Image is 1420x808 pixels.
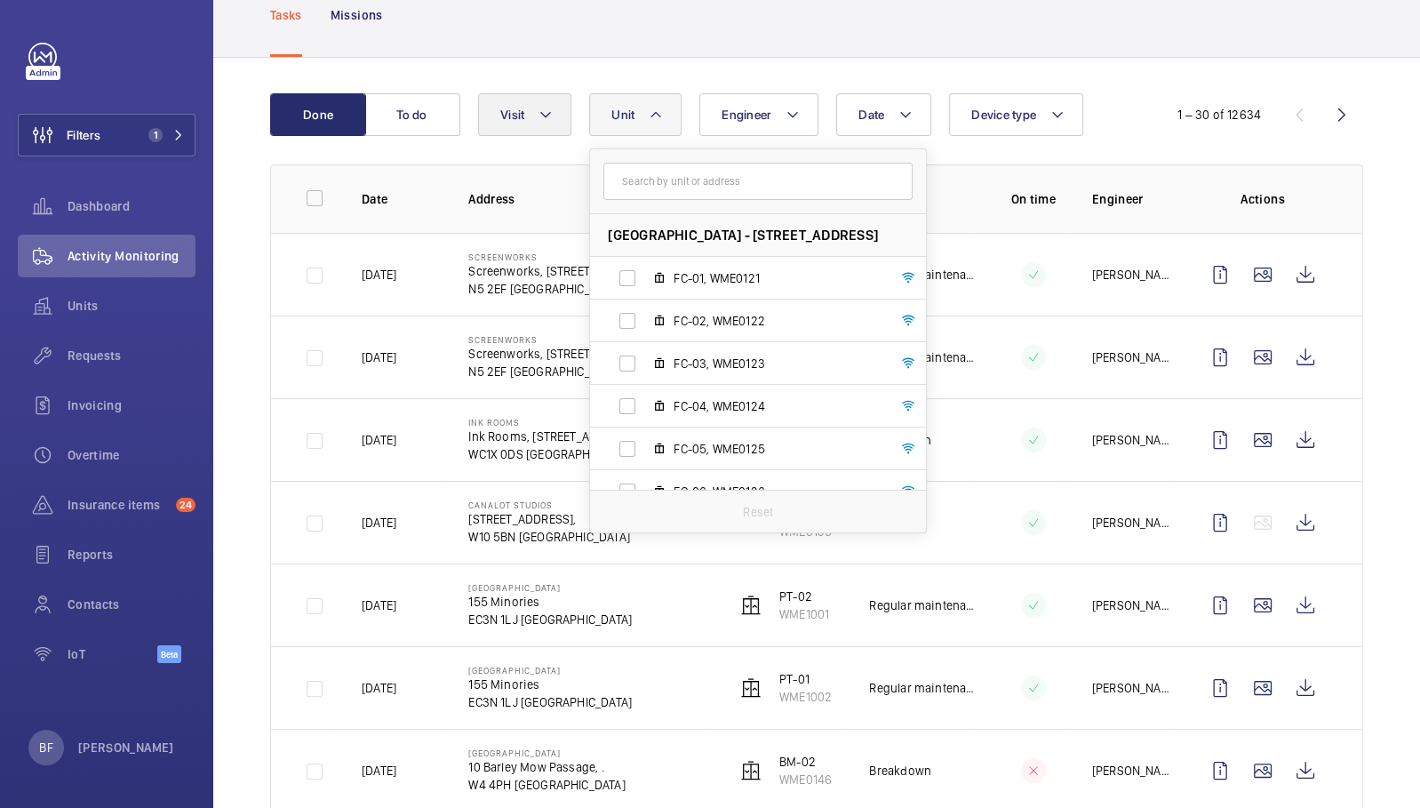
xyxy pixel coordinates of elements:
p: N5 2EF [GEOGRAPHIC_DATA] [468,363,650,380]
span: Requests [68,347,195,364]
span: Date [858,108,884,122]
p: W10 5BN [GEOGRAPHIC_DATA] [468,528,630,546]
p: N5 2EF [GEOGRAPHIC_DATA] [468,280,650,298]
button: To do [364,93,460,136]
span: Contacts [68,596,195,613]
button: Filters1 [18,114,195,156]
p: EC3N 1LJ [GEOGRAPHIC_DATA] [468,693,632,711]
p: 155 Minories [468,676,632,693]
span: Insurance items [68,496,169,514]
p: Canalot Studios [468,500,630,510]
span: Unit [611,108,634,122]
span: Device type [971,108,1036,122]
p: Regular maintenance [869,596,974,614]
button: Done [270,93,366,136]
span: 24 [176,498,195,512]
p: Screenworks [468,252,650,262]
span: FC-02, WME0122 [674,312,880,330]
span: Invoicing [68,396,195,414]
p: WME1002 [779,688,832,706]
span: Visit [500,108,524,122]
p: PT-01 [779,670,832,688]
span: Overtime [68,446,195,464]
button: Device type [949,93,1083,136]
span: 1 [148,128,163,142]
img: elevator.svg [740,595,762,616]
span: Units [68,297,195,315]
p: EC3N 1LJ [GEOGRAPHIC_DATA] [468,611,632,628]
span: IoT [68,645,157,663]
p: 10 Barley Mow Passage, . [468,758,625,776]
input: Search by unit or address [603,163,913,200]
span: FC-01, WME0121 [674,269,880,287]
p: [DATE] [362,514,396,532]
p: Screenworks, [STREET_ADDRESS] [468,345,650,363]
p: Screenworks [468,334,650,345]
p: WME0146 [779,771,832,788]
img: elevator.svg [740,760,762,781]
p: BF [39,739,52,756]
p: Date [362,190,440,208]
p: Ink Rooms [468,417,637,428]
p: [GEOGRAPHIC_DATA] [468,748,625,758]
p: Ink Rooms, [STREET_ADDRESS] [468,428,637,445]
p: [PERSON_NAME] [1092,266,1170,284]
span: [GEOGRAPHIC_DATA] - [STREET_ADDRESS] [608,226,878,244]
p: [PERSON_NAME] [1092,679,1170,697]
span: FC-05, WME0125 [674,440,880,458]
button: Visit [478,93,571,136]
p: Missions [331,6,383,24]
p: [PERSON_NAME] [1092,431,1170,449]
span: FC-03, WME0123 [674,355,880,372]
img: elevator.svg [740,677,762,699]
p: [DATE] [362,266,396,284]
p: Engineer [1092,190,1170,208]
div: 1 – 30 of 12634 [1177,106,1261,124]
p: [PERSON_NAME] [78,739,174,756]
p: [PERSON_NAME] [1092,762,1170,780]
p: Breakdown [869,762,931,780]
button: Date [836,93,931,136]
span: Engineer [722,108,771,122]
button: Engineer [699,93,818,136]
p: [DATE] [362,596,396,614]
span: Dashboard [68,197,195,215]
span: Filters [67,126,100,144]
p: [PERSON_NAME] [1092,514,1170,532]
p: WME1001 [779,605,829,623]
p: [DATE] [362,679,396,697]
span: Activity Monitoring [68,247,195,265]
p: Regular maintenance [869,679,974,697]
p: BM-02 [779,753,832,771]
p: Reset [743,503,773,521]
p: Address [468,190,707,208]
span: FC-04, WME0124 [674,397,880,415]
p: [GEOGRAPHIC_DATA] [468,665,632,676]
p: WC1X 0DS [GEOGRAPHIC_DATA] [468,445,637,463]
p: 155 Minories [468,593,632,611]
p: [STREET_ADDRESS], [468,510,630,528]
p: On time [1003,190,1064,208]
p: [GEOGRAPHIC_DATA] [468,582,632,593]
p: [DATE] [362,762,396,780]
span: FC-06, WME0126 [674,483,880,500]
p: [PERSON_NAME] [1092,596,1170,614]
p: [DATE] [362,348,396,366]
p: W4 4PH [GEOGRAPHIC_DATA] [468,776,625,794]
p: [PERSON_NAME] [1092,348,1170,366]
span: Beta [157,645,181,663]
button: Unit [589,93,682,136]
p: PT-02 [779,588,829,605]
p: [DATE] [362,431,396,449]
p: Actions [1199,190,1327,208]
p: Tasks [270,6,302,24]
p: Screenworks, [STREET_ADDRESS] [468,262,650,280]
span: Reports [68,546,195,564]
